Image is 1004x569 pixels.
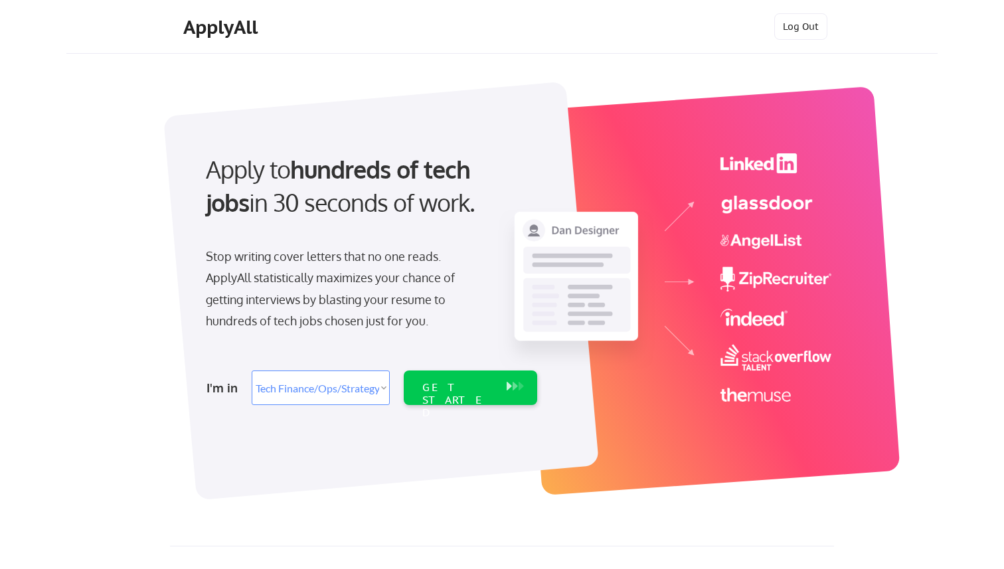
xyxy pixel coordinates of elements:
[206,246,479,332] div: Stop writing cover letters that no one reads. ApplyAll statistically maximizes your chance of get...
[206,153,532,220] div: Apply to in 30 seconds of work.
[206,154,476,217] strong: hundreds of tech jobs
[207,377,244,398] div: I'm in
[774,13,827,40] button: Log Out
[422,381,493,420] div: GET STARTED
[183,16,262,39] div: ApplyAll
